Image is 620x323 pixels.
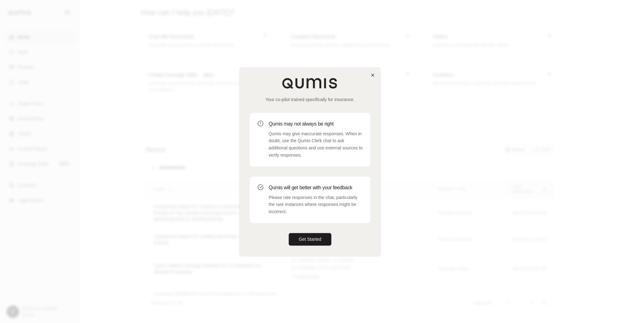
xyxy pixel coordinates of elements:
[250,96,370,103] p: Your co-pilot trained specifically for insurance.
[269,120,363,128] h3: Qumis may not always be right
[282,78,338,89] img: Qumis Logo
[269,194,363,215] p: Please rate responses in the chat, particularly the rare instances where responses might be incor...
[269,130,363,159] p: Qumis may give inaccurate responses. When in doubt, use the Qumis Clerk chat to ask additional qu...
[269,184,363,191] h3: Qumis will get better with your feedback
[289,233,331,245] button: Get Started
